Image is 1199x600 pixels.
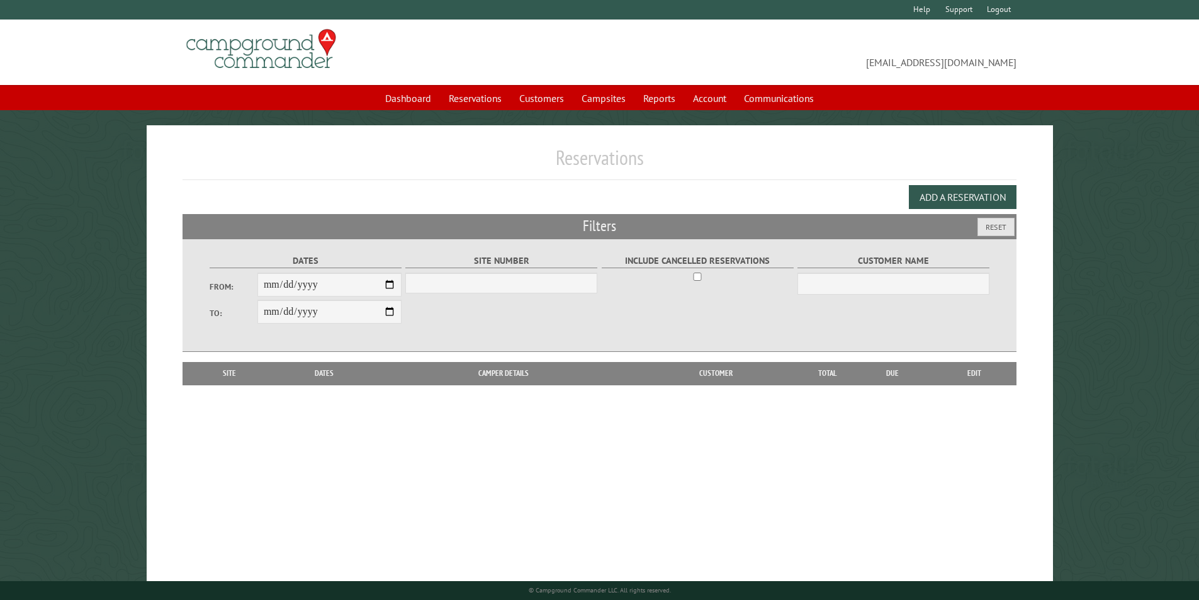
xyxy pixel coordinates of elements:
[183,25,340,74] img: Campground Commander
[210,307,257,319] label: To:
[853,362,932,385] th: Due
[629,362,802,385] th: Customer
[736,86,821,110] a: Communications
[271,362,378,385] th: Dates
[529,586,671,594] small: © Campground Commander LLC. All rights reserved.
[441,86,509,110] a: Reservations
[378,362,629,385] th: Camper Details
[405,254,597,268] label: Site Number
[932,362,1017,385] th: Edit
[602,254,794,268] label: Include Cancelled Reservations
[909,185,1016,209] button: Add a Reservation
[183,214,1017,238] h2: Filters
[210,281,257,293] label: From:
[802,362,853,385] th: Total
[378,86,439,110] a: Dashboard
[977,218,1015,236] button: Reset
[600,35,1017,70] span: [EMAIL_ADDRESS][DOMAIN_NAME]
[512,86,571,110] a: Customers
[685,86,734,110] a: Account
[574,86,633,110] a: Campsites
[189,362,271,385] th: Site
[797,254,989,268] label: Customer Name
[183,145,1017,180] h1: Reservations
[636,86,683,110] a: Reports
[210,254,402,268] label: Dates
